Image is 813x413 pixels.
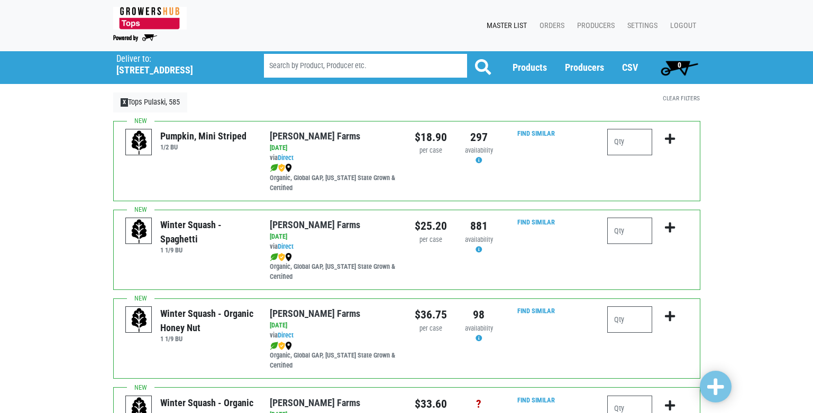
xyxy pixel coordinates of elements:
[569,16,619,36] a: Producers
[285,342,292,350] img: map_marker-0e94453035b3232a4d21701695807de9.png
[270,308,360,319] a: [PERSON_NAME] Farms
[116,64,237,76] h5: [STREET_ADDRESS]
[116,51,245,76] span: Tops Pulaski, 585 (3830 Rome Rd, Richland, NY 13142, USA)
[513,62,547,73] a: Products
[565,62,604,73] a: Producers
[285,164,292,172] img: map_marker-0e94453035b3232a4d21701695807de9.png
[415,218,447,234] div: $25.20
[607,129,652,155] input: Qty
[270,153,398,163] div: via
[463,396,495,412] div: ?
[270,219,360,230] a: [PERSON_NAME] Farms
[270,143,398,153] div: [DATE]
[113,7,187,30] img: 279edf242af8f9d49a69d9d2afa010fb.png
[278,164,285,172] img: safety-e55c860ca8c00a9c171001a62a92dabd.png
[517,218,555,226] a: Find Similar
[415,129,447,146] div: $18.90
[126,218,152,245] img: placeholder-variety-43d6402dacf2d531de610a020419775a.svg
[113,34,157,42] img: Powered by Big Wheelbarrow
[270,397,360,408] a: [PERSON_NAME] Farms
[160,129,246,143] div: Pumpkin, Mini Striped
[278,154,294,162] a: Direct
[278,331,294,339] a: Direct
[278,242,294,250] a: Direct
[270,321,398,331] div: [DATE]
[663,95,700,102] a: Clear Filters
[126,307,152,333] img: placeholder-variety-43d6402dacf2d531de610a020419775a.svg
[160,335,254,343] h6: 1 1/9 BU
[656,57,703,78] a: 0
[465,324,493,332] span: availability
[270,341,398,371] div: Organic, Global GAP, [US_STATE] State Grown & Certified
[264,54,467,78] input: Search by Product, Producer etc.
[126,129,152,156] img: placeholder-variety-43d6402dacf2d531de610a020419775a.svg
[607,218,652,244] input: Qty
[607,306,652,333] input: Qty
[517,307,555,315] a: Find Similar
[662,16,700,36] a: Logout
[463,306,495,323] div: 98
[415,396,447,412] div: $33.60
[531,16,569,36] a: Orders
[619,16,662,36] a: Settings
[465,146,493,154] span: availability
[270,253,278,261] img: leaf-e5c59151409436ccce96b2ca1b28e03c.png
[270,331,398,341] div: via
[478,16,531,36] a: Master List
[285,253,292,261] img: map_marker-0e94453035b3232a4d21701695807de9.png
[463,129,495,146] div: 297
[465,236,493,243] span: availability
[415,235,447,245] div: per case
[270,130,360,142] a: [PERSON_NAME] Farms
[270,232,398,242] div: [DATE]
[278,342,285,350] img: safety-e55c860ca8c00a9c171001a62a92dabd.png
[270,164,278,172] img: leaf-e5c59151409436ccce96b2ca1b28e03c.png
[116,54,237,64] p: Deliver to:
[622,62,638,73] a: CSV
[121,98,129,107] span: X
[270,252,398,282] div: Organic, Global GAP, [US_STATE] State Grown & Certified
[160,246,254,254] h6: 1 1/9 BU
[415,306,447,323] div: $36.75
[113,92,188,112] a: XTops Pulaski, 585
[415,146,447,156] div: per case
[160,218,254,246] div: Winter Squash - Spaghetti
[278,253,285,261] img: safety-e55c860ca8c00a9c171001a62a92dabd.png
[160,306,254,335] div: Winter Squash - Organic Honey Nut
[270,342,278,350] img: leaf-e5c59151409436ccce96b2ca1b28e03c.png
[270,163,398,193] div: Organic, Global GAP, [US_STATE] State Grown & Certified
[463,218,495,234] div: 881
[517,129,555,137] a: Find Similar
[160,143,246,151] h6: 1/2 BU
[678,61,681,69] span: 0
[270,242,398,252] div: via
[415,324,447,334] div: per case
[517,396,555,404] a: Find Similar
